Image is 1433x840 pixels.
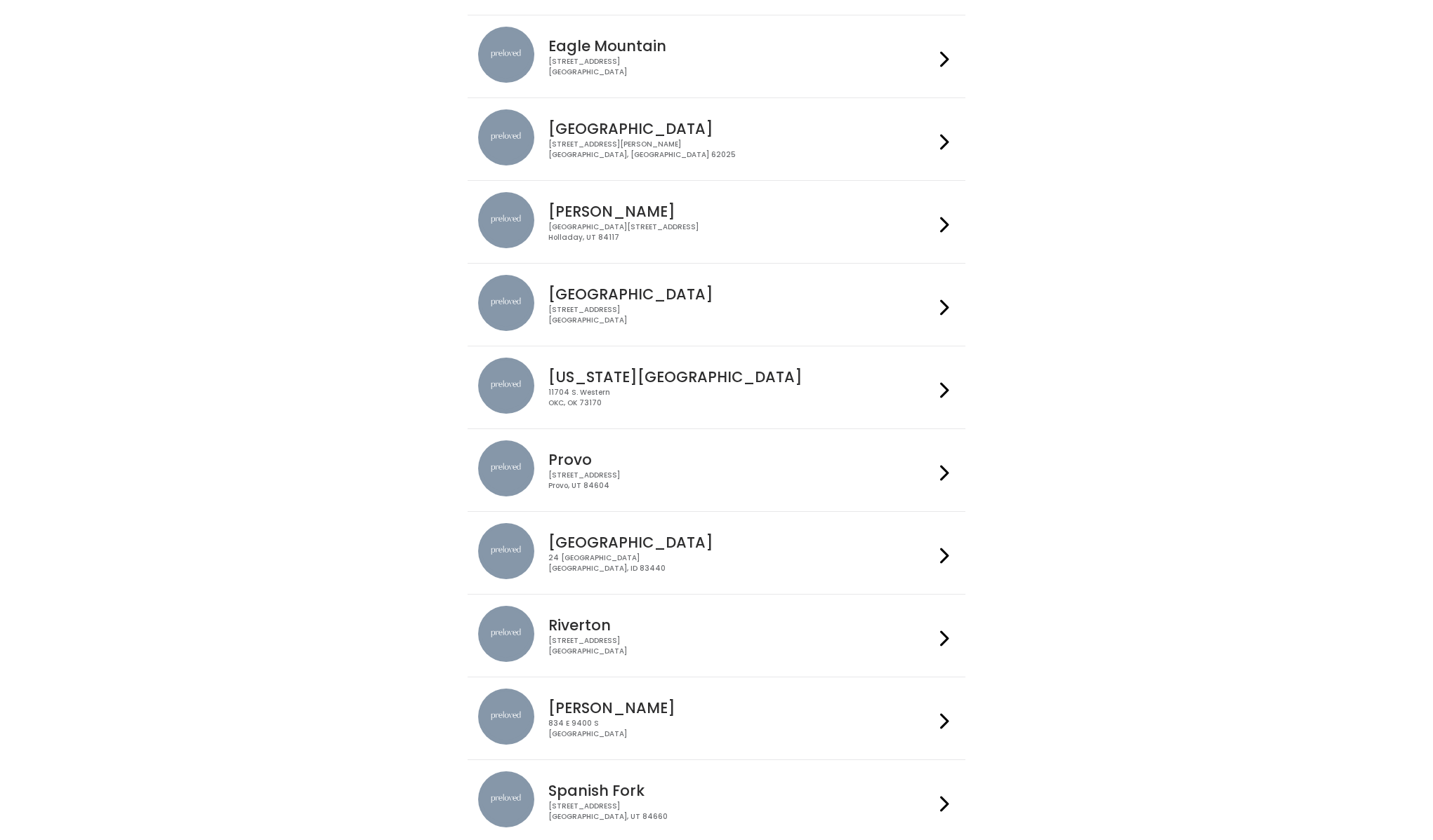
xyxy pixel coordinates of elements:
[478,192,955,252] a: preloved location [PERSON_NAME] [GEOGRAPHIC_DATA][STREET_ADDRESS]Holladay, UT 84117
[548,719,935,739] div: 834 E 9400 S [GEOGRAPHIC_DATA]
[478,109,955,169] a: preloved location [GEOGRAPHIC_DATA] [STREET_ADDRESS][PERSON_NAME][GEOGRAPHIC_DATA], [GEOGRAPHIC_D...
[478,192,534,248] img: preloved location
[478,358,955,417] a: preloved location [US_STATE][GEOGRAPHIC_DATA] 11704 S. WesternOKC, OK 73170
[548,57,935,77] div: [STREET_ADDRESS] [GEOGRAPHIC_DATA]
[478,523,955,583] a: preloved location [GEOGRAPHIC_DATA] 24 [GEOGRAPHIC_DATA][GEOGRAPHIC_DATA], ID 83440
[478,523,534,579] img: preloved location
[548,140,935,160] div: [STREET_ADDRESS][PERSON_NAME] [GEOGRAPHIC_DATA], [GEOGRAPHIC_DATA] 62025
[478,440,955,500] a: preloved location Provo [STREET_ADDRESS]Provo, UT 84604
[548,286,935,302] h4: [GEOGRAPHIC_DATA]
[548,388,935,408] div: 11704 S. Western OKC, OK 73170
[548,553,935,574] div: 24 [GEOGRAPHIC_DATA] [GEOGRAPHIC_DATA], ID 83440
[478,27,534,83] img: preloved location
[548,534,935,550] h4: [GEOGRAPHIC_DATA]
[478,771,955,831] a: preloved location Spanish Fork [STREET_ADDRESS][GEOGRAPHIC_DATA], UT 84660
[478,689,955,748] a: preloved location [PERSON_NAME] 834 E 9400 S[GEOGRAPHIC_DATA]
[478,109,534,165] img: preloved location
[478,440,534,496] img: preloved location
[548,369,935,385] h4: [US_STATE][GEOGRAPHIC_DATA]
[548,700,935,716] h4: [PERSON_NAME]
[478,606,955,665] a: preloved location Riverton [STREET_ADDRESS][GEOGRAPHIC_DATA]
[548,617,935,633] h4: Riverton
[548,305,935,325] div: [STREET_ADDRESS] [GEOGRAPHIC_DATA]
[548,783,935,799] h4: Spanish Fork
[478,689,534,745] img: preloved location
[548,121,935,137] h4: [GEOGRAPHIC_DATA]
[478,606,534,662] img: preloved location
[548,801,935,822] div: [STREET_ADDRESS] [GEOGRAPHIC_DATA], UT 84660
[478,358,534,414] img: preloved location
[548,38,935,54] h4: Eagle Mountain
[548,636,935,656] div: [STREET_ADDRESS] [GEOGRAPHIC_DATA]
[478,275,534,331] img: preloved location
[548,470,935,491] div: [STREET_ADDRESS] Provo, UT 84604
[548,452,935,468] h4: Provo
[478,771,534,827] img: preloved location
[548,203,935,219] h4: [PERSON_NAME]
[478,27,955,86] a: preloved location Eagle Mountain [STREET_ADDRESS][GEOGRAPHIC_DATA]
[478,275,955,334] a: preloved location [GEOGRAPHIC_DATA] [STREET_ADDRESS][GEOGRAPHIC_DATA]
[548,222,935,243] div: [GEOGRAPHIC_DATA][STREET_ADDRESS] Holladay, UT 84117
